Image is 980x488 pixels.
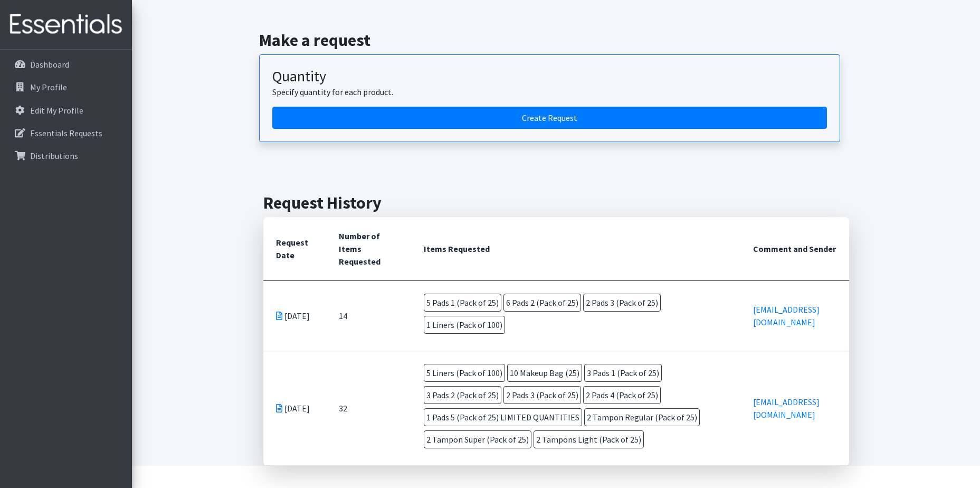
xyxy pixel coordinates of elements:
span: 3 Pads 2 (Pack of 25) [424,386,501,404]
a: My Profile [4,77,128,98]
th: Request Date [263,217,326,281]
img: HumanEssentials [4,7,128,42]
span: 2 Pads 3 (Pack of 25) [583,294,661,312]
span: 1 Pads 5 (Pack of 25) LIMITED QUANTITIES [424,408,582,426]
p: My Profile [30,82,67,92]
a: Create a request by quantity [272,107,827,129]
p: Dashboard [30,59,69,70]
span: 2 Tampons Light (Pack of 25) [534,430,644,448]
a: Distributions [4,145,128,166]
th: Items Requested [411,217,740,281]
th: Number of Items Requested [326,217,411,281]
span: 10 Makeup Bag (25) [507,364,582,382]
td: 14 [326,281,411,351]
span: 1 Liners (Pack of 100) [424,316,505,334]
a: [EMAIL_ADDRESS][DOMAIN_NAME] [753,397,820,420]
span: 5 Pads 1 (Pack of 25) [424,294,501,312]
span: 2 Tampon Super (Pack of 25) [424,430,531,448]
td: [DATE] [263,281,326,351]
span: 5 Liners (Pack of 100) [424,364,505,382]
span: 6 Pads 2 (Pack of 25) [503,294,581,312]
th: Comment and Sender [740,217,849,281]
p: Essentials Requests [30,128,102,138]
p: Distributions [30,151,78,161]
td: 32 [326,351,411,466]
h2: Make a request [259,30,853,50]
span: 2 Pads 3 (Pack of 25) [503,386,581,404]
p: Specify quantity for each product. [272,86,827,98]
a: [EMAIL_ADDRESS][DOMAIN_NAME] [753,304,820,327]
span: 3 Pads 1 (Pack of 25) [584,364,662,382]
span: 2 Pads 4 (Pack of 25) [583,386,661,404]
a: Dashboard [4,54,128,75]
h3: Quantity [272,68,827,86]
a: Edit My Profile [4,100,128,121]
a: Essentials Requests [4,123,128,144]
span: 2 Tampon Regular (Pack of 25) [584,408,700,426]
td: [DATE] [263,351,326,466]
p: Edit My Profile [30,105,83,116]
h2: Request History [263,193,849,213]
